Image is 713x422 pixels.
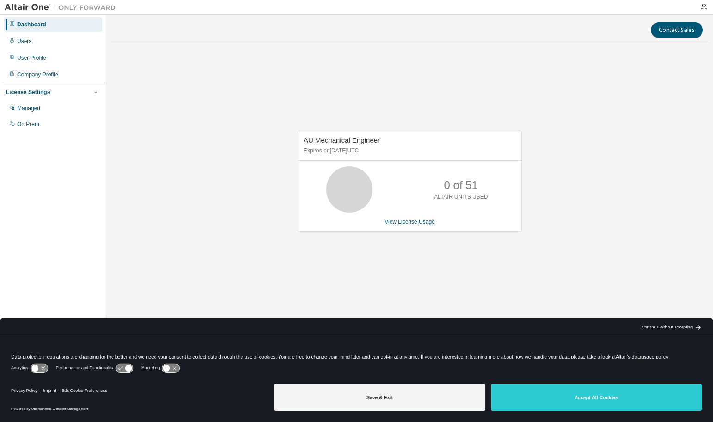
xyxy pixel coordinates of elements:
[17,120,39,128] div: On Prem
[304,147,514,155] p: Expires on [DATE] UTC
[17,54,46,62] div: User Profile
[434,193,488,201] p: ALTAIR UNITS USED
[384,219,435,225] a: View License Usage
[304,136,380,144] span: AU Mechanical Engineer
[17,21,46,28] div: Dashboard
[17,105,40,112] div: Managed
[17,38,31,45] div: Users
[6,88,50,96] div: License Settings
[651,22,703,38] button: Contact Sales
[444,177,478,193] p: 0 of 51
[5,3,120,12] img: Altair One
[17,71,58,78] div: Company Profile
